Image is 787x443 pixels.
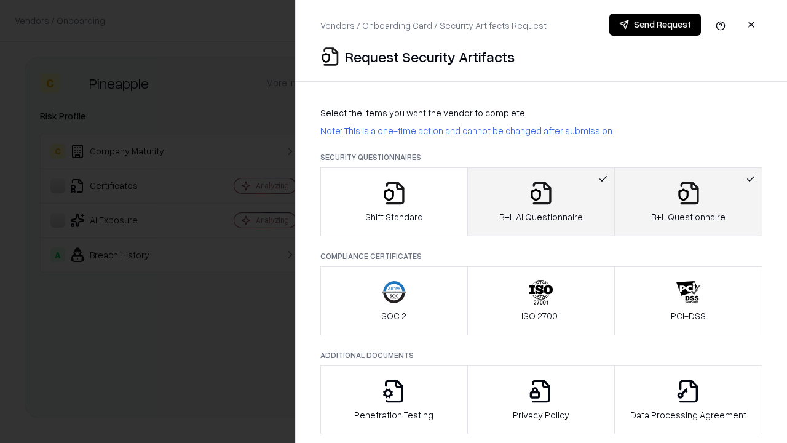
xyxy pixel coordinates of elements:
button: B+L AI Questionnaire [467,167,615,236]
p: Request Security Artifacts [345,47,515,66]
p: Shift Standard [365,210,423,223]
p: Select the items you want the vendor to complete: [320,106,762,119]
button: Shift Standard [320,167,468,236]
p: SOC 2 [381,309,406,322]
p: Additional Documents [320,350,762,361]
button: PCI-DSS [614,266,762,335]
p: Vendors / Onboarding Card / Security Artifacts Request [320,19,547,32]
button: Send Request [609,14,701,36]
button: SOC 2 [320,266,468,335]
p: Note: This is a one-time action and cannot be changed after submission. [320,124,762,137]
p: B+L Questionnaire [651,210,726,223]
button: ISO 27001 [467,266,615,335]
p: ISO 27001 [521,309,561,322]
button: Data Processing Agreement [614,365,762,434]
button: Penetration Testing [320,365,468,434]
p: Data Processing Agreement [630,409,746,421]
p: Compliance Certificates [320,251,762,261]
p: PCI-DSS [671,309,706,322]
p: Privacy Policy [513,409,569,421]
button: Privacy Policy [467,365,615,434]
p: Security Questionnaires [320,152,762,162]
button: B+L Questionnaire [614,167,762,236]
p: Penetration Testing [354,409,433,421]
p: B+L AI Questionnaire [499,210,583,223]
